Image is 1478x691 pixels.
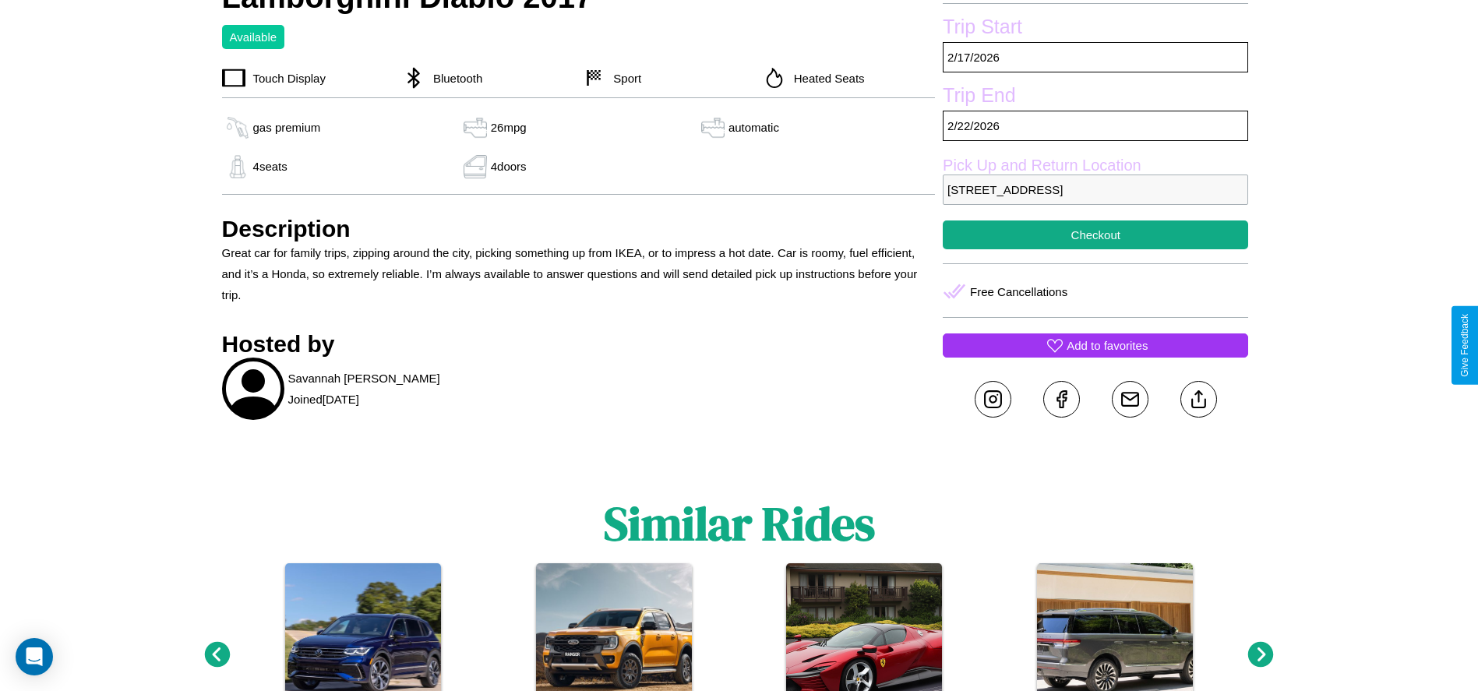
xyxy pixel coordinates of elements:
[222,331,936,358] h3: Hosted by
[245,68,326,89] p: Touch Display
[288,368,440,389] p: Savannah [PERSON_NAME]
[604,492,875,555] h1: Similar Rides
[1459,314,1470,377] div: Give Feedback
[222,216,936,242] h3: Description
[605,68,641,89] p: Sport
[786,68,865,89] p: Heated Seats
[491,156,527,177] p: 4 doors
[943,333,1248,358] button: Add to favorites
[288,389,359,410] p: Joined [DATE]
[943,84,1248,111] label: Trip End
[943,175,1248,205] p: [STREET_ADDRESS]
[253,117,321,138] p: gas premium
[943,220,1248,249] button: Checkout
[460,155,491,178] img: gas
[222,116,253,139] img: gas
[970,281,1067,302] p: Free Cancellations
[253,156,287,177] p: 4 seats
[491,117,527,138] p: 26 mpg
[16,638,53,675] div: Open Intercom Messenger
[943,157,1248,175] label: Pick Up and Return Location
[222,155,253,178] img: gas
[222,242,936,305] p: Great car for family trips, zipping around the city, picking something up from IKEA, or to impres...
[943,42,1248,72] p: 2 / 17 / 2026
[460,116,491,139] img: gas
[728,117,779,138] p: automatic
[943,16,1248,42] label: Trip Start
[943,111,1248,141] p: 2 / 22 / 2026
[230,26,277,48] p: Available
[697,116,728,139] img: gas
[425,68,482,89] p: Bluetooth
[1067,335,1148,356] p: Add to favorites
